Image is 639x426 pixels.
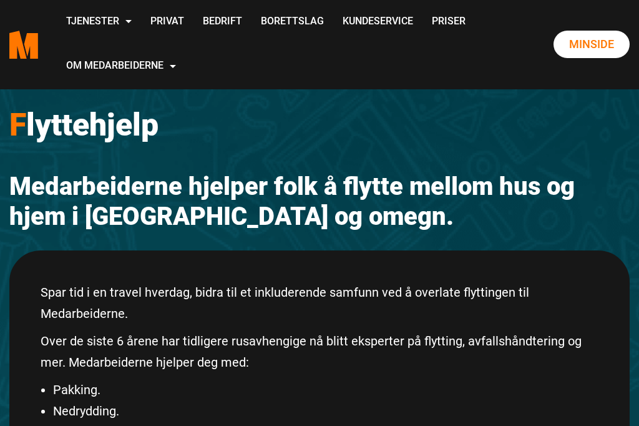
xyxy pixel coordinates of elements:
p: Over de siste 6 årene har tidligere rusavhengige nå blitt eksperter på flytting, avfallshåndterin... [41,330,598,373]
li: Nedrydding. [53,400,598,422]
h2: Medarbeiderne hjelper folk å flytte mellom hus og hjem i [GEOGRAPHIC_DATA] og omegn. [9,172,630,232]
h1: lyttehjelp [9,106,630,144]
p: Spar tid i en travel hverdag, bidra til et inkluderende samfunn ved å overlate flyttingen til Med... [41,282,598,324]
li: Pakking. [53,379,598,400]
a: Medarbeiderne start page [9,21,38,68]
a: Minside [554,31,630,58]
span: F [9,107,26,143]
a: Om Medarbeiderne [57,44,185,89]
